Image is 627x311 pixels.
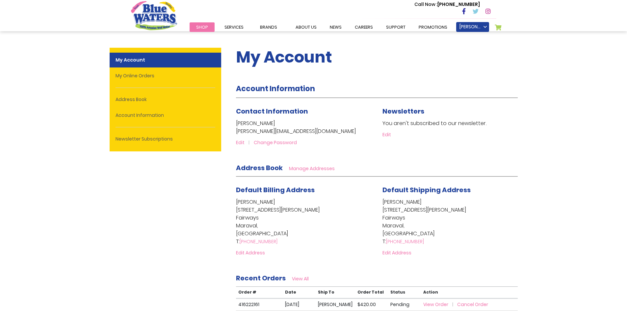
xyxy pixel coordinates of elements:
[355,287,388,298] th: Order Total
[456,22,489,32] a: [PERSON_NAME]
[283,298,316,311] td: [DATE]
[110,53,221,67] strong: My Account
[382,107,424,116] span: Newsletters
[236,107,308,116] span: Contact Information
[236,163,283,172] strong: Address Book
[348,22,379,32] a: careers
[412,22,454,32] a: Promotions
[357,301,376,308] span: $420.00
[260,24,277,30] span: Brands
[110,68,221,83] a: My Online Orders
[196,24,208,30] span: Shop
[224,24,244,30] span: Services
[382,249,411,256] a: Edit Address
[316,287,355,298] th: Ship To
[236,139,245,146] span: Edit
[323,22,348,32] a: News
[110,132,221,146] a: Newsletter Subscriptions
[292,275,309,282] a: View All
[236,139,252,146] a: Edit
[388,287,421,298] th: Status
[236,249,265,256] a: Edit Address
[236,287,283,298] th: Order #
[289,22,323,32] a: about us
[131,1,177,30] a: store logo
[254,139,297,146] a: Change Password
[421,287,518,298] th: Action
[236,185,315,194] span: Default Billing Address
[382,119,518,127] p: You aren't subscribed to our newsletter.
[423,301,456,308] a: View Order
[236,198,371,246] address: [PERSON_NAME] [STREET_ADDRESS][PERSON_NAME] Fairways Maraval, [GEOGRAPHIC_DATA] T:
[414,1,480,8] p: [PHONE_NUMBER]
[236,298,283,311] td: 416222161
[423,301,448,308] span: View Order
[236,84,315,94] strong: Account Information
[379,22,412,32] a: support
[388,298,421,311] td: Pending
[236,273,286,283] strong: Recent Orders
[382,131,391,138] a: Edit
[110,92,221,107] a: Address Book
[414,1,437,8] span: Call Now :
[386,238,424,245] a: [PHONE_NUMBER]
[236,46,332,68] span: My Account
[457,301,488,308] a: Cancel Order
[382,185,471,194] span: Default Shipping Address
[236,119,371,135] p: [PERSON_NAME] [PERSON_NAME][EMAIL_ADDRESS][DOMAIN_NAME]
[382,198,518,246] address: [PERSON_NAME] [STREET_ADDRESS][PERSON_NAME] Fairways Maraval, [GEOGRAPHIC_DATA] T:
[110,108,221,123] a: Account Information
[240,238,277,245] a: [PHONE_NUMBER]
[289,165,335,172] a: Manage Addresses
[316,298,355,311] td: [PERSON_NAME]
[283,287,316,298] th: Date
